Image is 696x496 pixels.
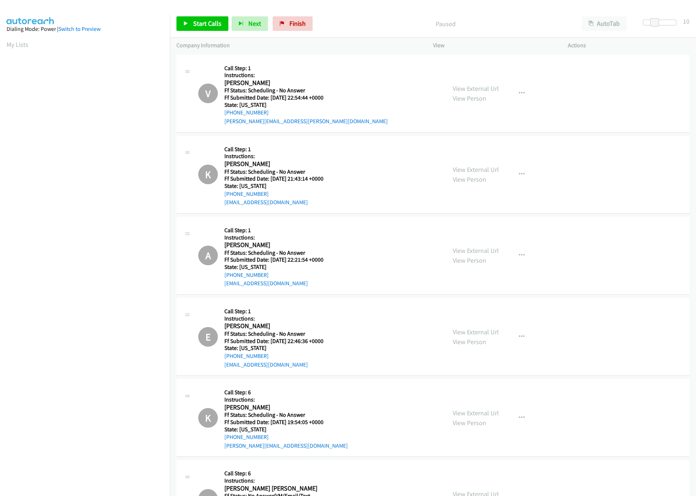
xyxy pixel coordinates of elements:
[224,330,323,338] h5: Ff Status: Scheduling - No Answer
[224,434,269,440] a: [PHONE_NUMBER]
[198,327,218,347] h1: E
[453,328,499,336] a: View External Url
[224,322,323,330] h2: [PERSON_NAME]
[224,241,323,249] h2: [PERSON_NAME]
[7,40,28,49] a: My Lists
[224,182,323,190] h5: State: [US_STATE]
[453,246,499,255] a: View External Url
[193,19,221,28] span: Start Calls
[224,352,269,359] a: [PHONE_NUMBER]
[224,338,323,345] h5: Ff Submitted Date: [DATE] 22:46:36 +0000
[453,94,486,102] a: View Person
[224,280,308,287] a: [EMAIL_ADDRESS][DOMAIN_NAME]
[453,409,499,417] a: View External Url
[224,72,388,79] h5: Instructions:
[248,19,261,28] span: Next
[232,16,268,31] button: Next
[224,308,323,315] h5: Call Step: 1
[198,84,218,103] h1: V
[224,199,308,206] a: [EMAIL_ADDRESS][DOMAIN_NAME]
[289,19,306,28] span: Finish
[224,175,323,182] h5: Ff Submitted Date: [DATE] 21:43:14 +0000
[453,175,486,184] a: View Person
[198,165,218,184] div: The call has been skipped
[224,477,323,484] h5: Instructions:
[273,16,313,31] a: Finish
[198,246,218,265] div: The call has been skipped
[675,219,696,277] iframe: Resource Center
[224,87,388,94] h5: Ff Status: Scheduling - No Answer
[224,344,323,352] h5: State: [US_STATE]
[224,361,308,368] a: [EMAIL_ADDRESS][DOMAIN_NAME]
[224,426,348,433] h5: State: [US_STATE]
[224,153,323,160] h5: Instructions:
[224,234,323,241] h5: Instructions:
[224,263,323,271] h5: State: [US_STATE]
[224,315,323,322] h5: Instructions:
[224,389,348,396] h5: Call Step: 6
[224,271,269,278] a: [PHONE_NUMBER]
[198,408,218,428] div: The call has been skipped
[453,419,486,427] a: View Person
[224,109,269,116] a: [PHONE_NUMBER]
[453,256,486,265] a: View Person
[453,84,499,93] a: View External Url
[224,190,269,197] a: [PHONE_NUMBER]
[224,249,323,257] h5: Ff Status: Scheduling - No Answer
[224,94,388,101] h5: Ff Submitted Date: [DATE] 22:54:44 +0000
[433,41,555,50] p: View
[224,256,323,263] h5: Ff Submitted Date: [DATE] 22:21:54 +0000
[7,25,163,33] div: Dialing Mode: Power |
[224,419,348,426] h5: Ff Submitted Date: [DATE] 19:54:05 +0000
[683,16,689,26] div: 10
[568,41,689,50] p: Actions
[224,146,323,153] h5: Call Step: 1
[198,165,218,184] h1: K
[224,118,388,125] a: [PERSON_NAME][EMAIL_ADDRESS][PERSON_NAME][DOMAIN_NAME]
[224,65,388,72] h5: Call Step: 1
[176,41,420,50] p: Company Information
[224,396,348,403] h5: Instructions:
[224,160,323,168] h2: [PERSON_NAME]
[224,403,348,412] h2: [PERSON_NAME]
[224,101,388,109] h5: State: [US_STATE]
[453,165,499,174] a: View External Url
[224,411,348,419] h5: Ff Status: Scheduling - No Answer
[224,227,323,234] h5: Call Step: 1
[198,408,218,428] h1: K
[224,79,388,87] h2: [PERSON_NAME]
[224,484,323,493] h2: [PERSON_NAME] [PERSON_NAME]
[582,16,627,31] button: AutoTab
[176,16,228,31] a: Start Calls
[224,442,348,449] a: [PERSON_NAME][EMAIL_ADDRESS][DOMAIN_NAME]
[453,338,486,346] a: View Person
[322,19,569,29] p: Paused
[7,56,170,401] iframe: Dialpad
[198,246,218,265] h1: A
[224,168,323,176] h5: Ff Status: Scheduling - No Answer
[224,470,323,477] h5: Call Step: 6
[58,25,101,32] a: Switch to Preview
